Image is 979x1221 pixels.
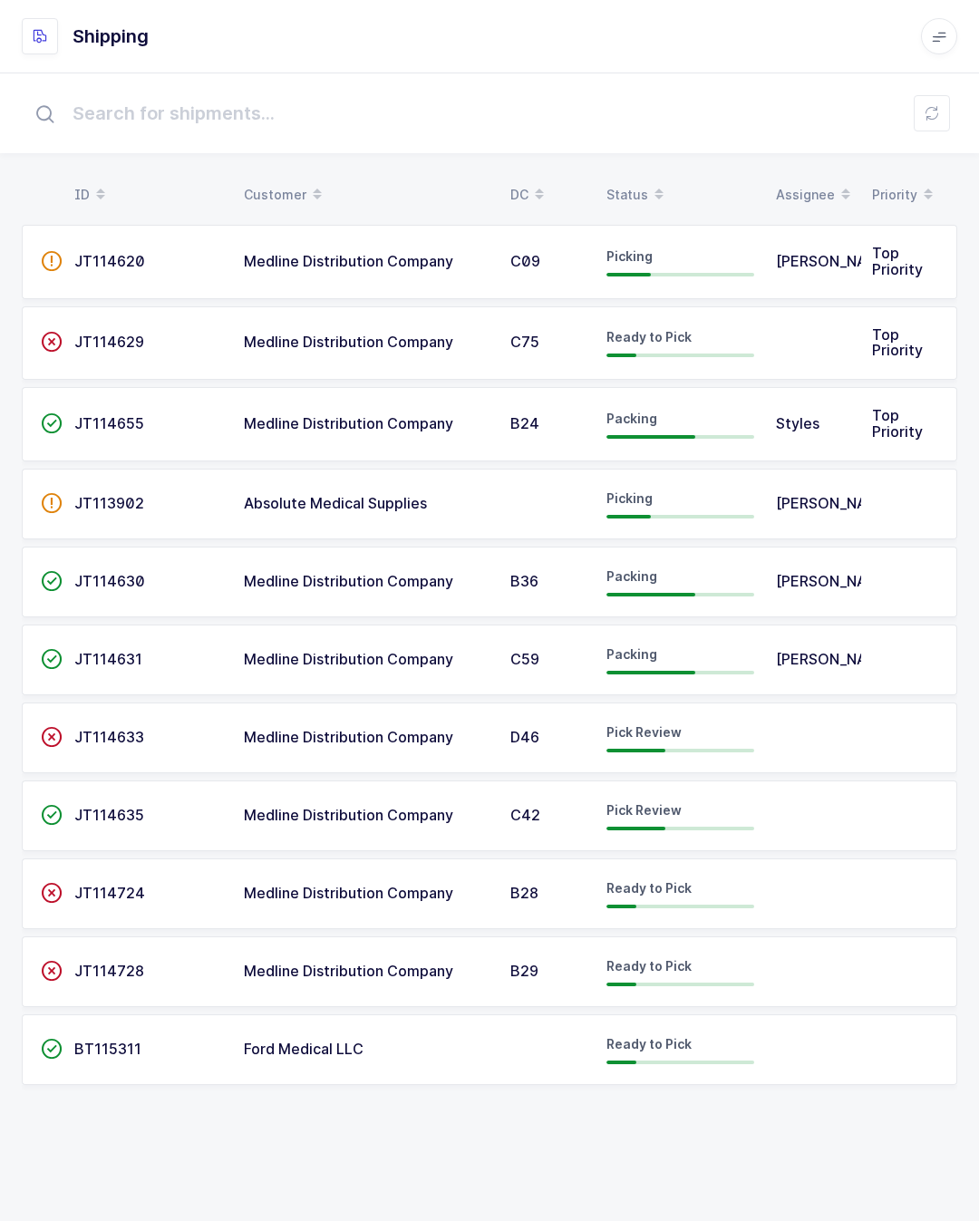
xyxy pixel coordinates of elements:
span: Packing [606,568,657,584]
span: Picking [606,490,653,506]
span: Absolute Medical Supplies [244,494,427,512]
span: JT114655 [74,414,144,432]
span: Ready to Pick [606,329,692,344]
span: C09 [510,252,540,270]
span: Top Priority [872,406,923,441]
span: Medline Distribution Company [244,962,453,980]
span: B36 [510,572,538,590]
span: [PERSON_NAME] [776,494,895,512]
span:  [41,572,63,590]
span: BT115311 [74,1040,141,1058]
span:  [41,252,63,270]
span: Pick Review [606,724,682,740]
span: Top Priority [872,244,923,278]
span: Ready to Pick [606,1036,692,1051]
span: B29 [510,962,538,980]
div: ID [74,179,222,210]
span: JT114728 [74,962,144,980]
span:  [41,806,63,824]
h1: Shipping [73,22,149,51]
span: JT114724 [74,884,145,902]
span: JT114620 [74,252,145,270]
span: [PERSON_NAME] [776,650,895,668]
span: Picking [606,248,653,264]
span: Styles [776,414,819,432]
span: Medline Distribution Company [244,728,453,746]
span: D46 [510,728,539,746]
span: B24 [510,414,539,432]
span: Ford Medical LLC [244,1040,363,1058]
span:  [41,962,63,980]
span: Medline Distribution Company [244,650,453,668]
span:  [41,494,63,512]
div: Customer [244,179,489,210]
span: JT114633 [74,728,144,746]
span: Packing [606,646,657,662]
span: Medline Distribution Company [244,572,453,590]
span: JT114631 [74,650,142,668]
span: Pick Review [606,802,682,818]
span: JT114635 [74,806,144,824]
span:  [41,884,63,902]
span: JT113902 [74,494,144,512]
span: C75 [510,333,539,351]
div: Status [606,179,754,210]
span: [PERSON_NAME] [776,572,895,590]
span: B28 [510,884,538,902]
span: Top Priority [872,325,923,360]
div: DC [510,179,585,210]
span: [PERSON_NAME] [776,252,895,270]
span: C42 [510,806,540,824]
div: Priority [872,179,939,210]
div: Assignee [776,179,850,210]
span: Ready to Pick [606,880,692,896]
span: Medline Distribution Company [244,333,453,351]
span: Packing [606,411,657,426]
span: Medline Distribution Company [244,414,453,432]
span:  [41,728,63,746]
span: Medline Distribution Company [244,884,453,902]
span: JT114630 [74,572,145,590]
span: JT114629 [74,333,144,351]
span: Medline Distribution Company [244,806,453,824]
span: Medline Distribution Company [244,252,453,270]
span: Ready to Pick [606,958,692,974]
span: C59 [510,650,539,668]
span:  [41,333,63,351]
span:  [41,650,63,668]
input: Search for shipments... [22,84,957,142]
span:  [41,414,63,432]
span:  [41,1040,63,1058]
